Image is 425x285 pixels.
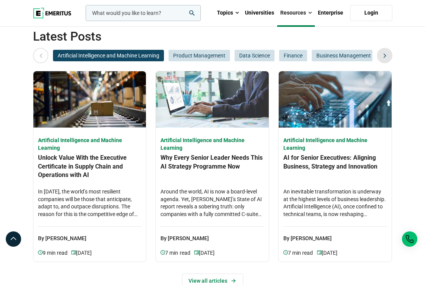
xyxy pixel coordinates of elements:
[283,226,387,243] p: By [PERSON_NAME]
[283,188,387,219] h4: An inevitable transformation is underway at the highest levels of business leadership. Artificial...
[160,137,264,152] h4: Artificial Intelligence and Machine Learning
[160,137,264,257] a: Artificial Intelligence and Machine Learning Why Every Senior Leader Needs This AI Strategy Progr...
[283,154,387,180] h4: AI for Senior Executives: Aligning Business, Strategy and Innovation
[53,50,164,61] button: Artificial Intelligence and Machine Learning
[160,188,264,219] h4: Around the world, AI is now a board-level agenda. Yet, [PERSON_NAME]’s State of AI report reveals...
[279,50,307,61] button: Finance
[350,5,392,21] a: Login
[283,250,288,255] img: video-views
[86,5,201,21] input: woocommerce-product-search-field-0
[156,71,269,128] img: Why Every Senior Leader Needs This AI Strategy Programme Now | Artificial Intelligence programme ...
[194,250,199,255] img: video-views
[317,250,322,255] img: video-views
[283,249,317,257] p: 7 min read
[312,50,375,61] button: Business Management
[38,188,142,219] h4: In [DATE], the world’s most resilient companies will be those that anticipate, adapt to, and outp...
[71,249,92,257] p: [DATE]
[38,137,142,152] h4: Artificial Intelligence and Machine Learning
[235,50,275,61] button: Data Science
[169,50,230,61] button: Product Management
[38,249,71,257] p: 9 min read
[38,154,142,180] h4: Unlock Value With the Executive Certificate in Supply Chain and Operations with AI
[38,250,43,255] img: video-views
[38,226,142,243] p: By [PERSON_NAME]
[160,154,264,180] h4: Why Every Senior Leader Needs This AI Strategy Programme Now
[160,250,165,255] img: video-views
[160,249,194,257] p: 7 min read
[283,137,387,257] a: Artificial Intelligence and Machine Learning AI for Senior Executives: Aligning Business, Strateg...
[38,137,142,257] a: Artificial Intelligence and Machine Learning Unlock Value With the Executive Certificate in Suppl...
[283,137,387,152] h4: Artificial Intelligence and Machine Learning
[279,71,392,128] img: AI for Senior Executives: Aligning Business, Strategy and Innovation | Artificial Intelligence pr...
[194,249,215,257] p: [DATE]
[33,29,356,44] h2: Latest Posts
[33,71,146,128] img: Unlock Value With the Executive Certificate in Supply Chain and Operations with AI | programme st...
[160,226,264,243] p: By [PERSON_NAME]
[71,250,76,255] img: video-views
[317,249,337,257] p: [DATE]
